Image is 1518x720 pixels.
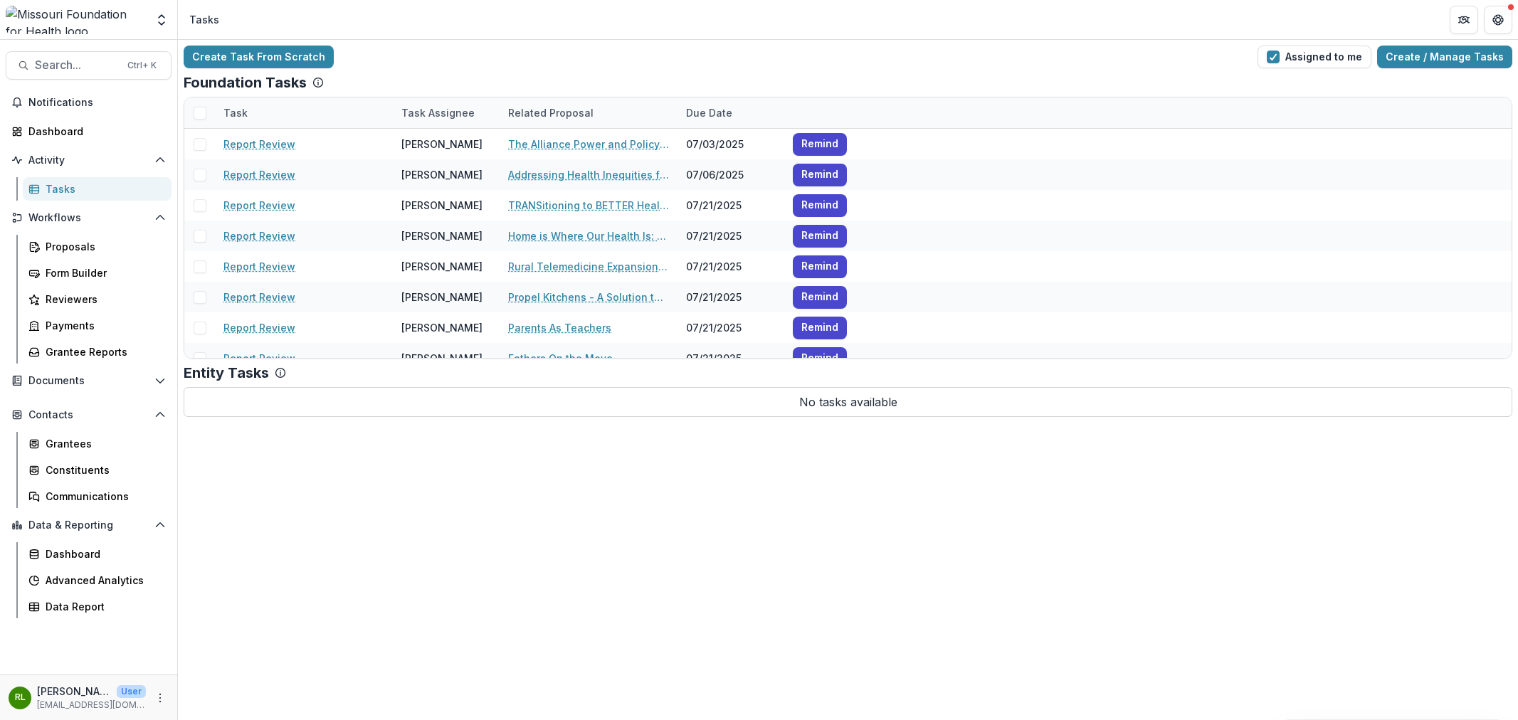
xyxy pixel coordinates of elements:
span: Search... [35,58,119,72]
button: Remind [793,164,847,186]
div: Task [215,97,393,128]
div: Tasks [189,12,219,27]
button: Remind [793,255,847,278]
img: Missouri Foundation for Health logo [6,6,146,34]
a: Create Task From Scratch [184,46,334,68]
span: Workflows [28,212,149,224]
a: Advanced Analytics [23,568,172,592]
a: Report Review [223,290,295,305]
div: Proposals [46,239,160,254]
a: Dashboard [6,120,172,143]
button: Remind [793,317,847,339]
a: Dashboard [23,542,172,566]
div: Grantee Reports [46,344,160,359]
a: Propel Kitchens - A Solution to Decrease Barriers, Improve Economic Structures, and Disrupt Food ... [508,290,669,305]
a: Report Review [223,228,295,243]
a: Report Review [223,198,295,213]
div: 07/21/2025 [678,282,784,312]
div: Constituents [46,462,160,477]
div: [PERSON_NAME] [401,290,483,305]
a: Tasks [23,177,172,201]
div: 07/06/2025 [678,159,784,190]
div: 07/21/2025 [678,221,784,251]
button: Open Workflows [6,206,172,229]
p: No tasks available [184,387,1512,417]
a: Home is Where Our Health Is: Strategic Code Enforcement for Indoor Housing Quality [508,228,669,243]
div: Task Assignee [393,105,483,120]
button: Open Documents [6,369,172,392]
button: Assigned to me [1258,46,1371,68]
button: More [152,689,169,706]
div: Task Assignee [393,97,500,128]
div: Related Proposal [500,97,678,128]
div: Task [215,105,256,120]
div: [PERSON_NAME] [401,198,483,213]
div: [PERSON_NAME] [401,167,483,182]
a: Form Builder [23,261,172,285]
div: [PERSON_NAME] [401,228,483,243]
button: Remind [793,133,847,156]
div: Data Report [46,599,160,614]
div: Due Date [678,105,741,120]
p: User [117,685,146,698]
button: Notifications [6,91,172,114]
div: Dashboard [28,124,160,139]
button: Remind [793,225,847,248]
a: Reviewers [23,287,172,311]
div: 07/21/2025 [678,312,784,343]
p: Entity Tasks [184,364,269,381]
button: Partners [1450,6,1478,34]
div: Form Builder [46,265,160,280]
button: Open Data & Reporting [6,514,172,536]
div: [PERSON_NAME] [401,320,483,335]
a: Rural Telemedicine Expansion and Support [508,259,669,274]
div: Dashboard [46,546,160,561]
div: Reviewers [46,292,160,307]
div: Payments [46,318,160,333]
span: Contacts [28,409,149,421]
button: Search... [6,51,172,80]
a: Report Review [223,167,295,182]
div: Due Date [678,97,784,128]
button: Get Help [1484,6,1512,34]
a: Communications [23,485,172,508]
div: [PERSON_NAME] [401,137,483,152]
nav: breadcrumb [184,9,225,30]
a: Parents As Teachers [508,320,611,335]
div: Advanced Analytics [46,573,160,588]
div: [PERSON_NAME] [401,259,483,274]
button: Open Contacts [6,403,172,426]
div: Rebekah Lerch [15,693,26,702]
a: Data Report [23,595,172,618]
span: Documents [28,375,149,387]
p: Foundation Tasks [184,74,307,91]
div: [PERSON_NAME] [401,351,483,366]
div: Communications [46,489,160,504]
div: 07/21/2025 [678,251,784,282]
div: Tasks [46,181,160,196]
div: Grantees [46,436,160,451]
div: 07/03/2025 [678,129,784,159]
span: Notifications [28,97,166,109]
button: Open Activity [6,149,172,171]
a: TRANSitioning to BETTER Health [508,198,669,213]
a: Proposals [23,235,172,258]
a: Grantees [23,432,172,455]
a: Grantee Reports [23,340,172,364]
a: Report Review [223,320,295,335]
a: Report Review [223,259,295,274]
div: 07/21/2025 [678,190,784,221]
button: Remind [793,194,847,217]
span: Activity [28,154,149,166]
div: Ctrl + K [125,58,159,73]
button: Remind [793,286,847,309]
p: [EMAIL_ADDRESS][DOMAIN_NAME] [37,699,146,711]
div: 07/21/2025 [678,343,784,374]
div: Related Proposal [500,105,602,120]
a: Addressing Health Inequities for Patients with Sickle Cell Disease by Providing Comprehensive Ser... [508,167,669,182]
a: Report Review [223,351,295,366]
button: Remind [793,347,847,370]
a: Payments [23,314,172,337]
